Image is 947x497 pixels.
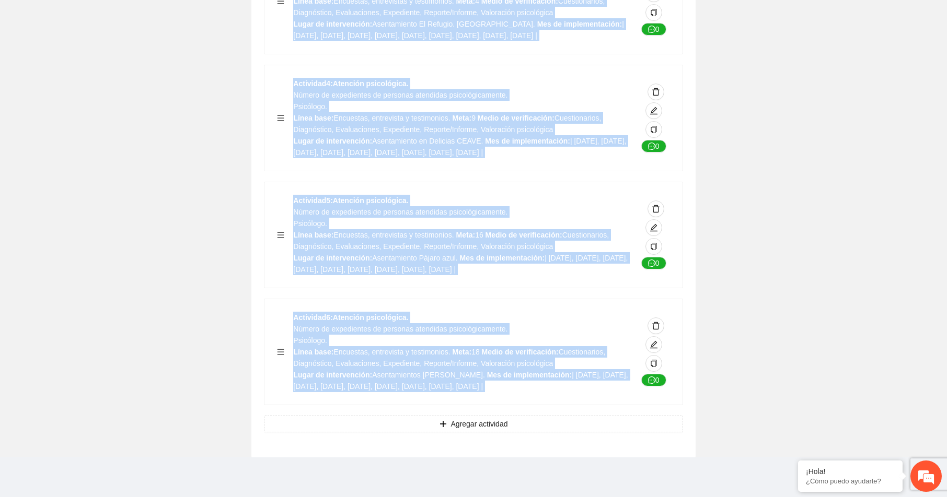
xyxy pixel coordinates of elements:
strong: Lugar de intervención: [293,137,372,145]
span: menu [277,348,284,356]
span: message [648,26,655,34]
strong: Lugar de intervención: [293,371,372,379]
span: menu [277,231,284,239]
button: edit [645,102,662,119]
span: message [648,143,655,151]
strong: Actividad 6 : Atención psicológica. [293,313,408,322]
strong: Mes de implementación: [460,254,545,262]
span: message [648,376,655,385]
button: copy [645,4,662,21]
span: | [DATE], [DATE], [DATE], [DATE], [DATE], [DATE], [DATE], [DATE], [DATE] | [293,137,626,157]
span: message [648,259,655,268]
span: plus [440,420,447,429]
span: delete [648,322,664,330]
span: copy [650,126,657,134]
span: Cuestionarios, Diagnóstico, Evaluaciones, Expediente, Reporte/Informe, Valoración psicológica [293,348,605,368]
span: menu [277,114,284,122]
button: message0 [641,374,666,386]
span: edit [646,106,662,115]
span: Asentamiento en Delicias CEAVE. [372,137,483,145]
span: 16 [475,231,483,239]
span: copy [650,9,657,17]
span: | [DATE], [DATE], [DATE], [DATE], [DATE], [DATE], [DATE], [DATE], [DATE] | [293,371,628,390]
button: message0 [641,140,666,152]
span: | [DATE], [DATE], [DATE], [DATE], [DATE], [DATE], [DATE], [DATE], [DATE] | [293,20,624,40]
button: message0 [641,257,666,269]
span: 18 [471,348,480,356]
div: ¡Hola! [806,467,895,476]
button: edit [645,219,662,236]
div: Chatee con nosotros ahora [54,53,176,67]
strong: Línea base: [293,231,333,239]
strong: Mes de implementación: [485,137,570,145]
button: copy [645,121,662,138]
strong: Meta: [453,114,472,122]
span: Cuestionarios, Diagnóstico, Evaluaciones, Expediente, Reporte/Informe, Valoración psicológica [293,231,609,251]
strong: Actividad 5 : Atención psicológica. [293,196,408,205]
button: edit [645,336,662,353]
span: edit [646,340,662,349]
textarea: Escriba su mensaje y pulse “Intro” [5,285,199,322]
span: Cuestionarios, Diagnóstico, Evaluaciones, Expediente, Reporte/Informe, Valoración psicológica [293,114,601,134]
strong: Meta: [453,348,472,356]
button: delete [648,317,664,334]
strong: Lugar de intervención: [293,20,372,28]
button: copy [645,238,662,255]
span: Encuestas, entrevista y testimonios. [333,348,450,356]
span: copy [650,360,657,368]
span: copy [650,243,657,251]
span: edit [646,223,662,232]
button: delete [648,84,664,100]
strong: Mes de implementación: [537,20,622,28]
button: copy [645,355,662,372]
strong: Actividad 4 : Atención psicológica. [293,79,408,88]
strong: Medio de verificación: [486,231,562,239]
strong: Mes de implementación: [487,371,572,379]
span: Asentamientos [PERSON_NAME]. [372,371,485,379]
button: delete [648,200,664,217]
span: Número de expedientes de personas atendidas psicológicamente. [293,91,507,99]
button: plusAgregar actividad [264,416,683,432]
span: Agregar actividad [451,418,508,430]
strong: Línea base: [293,348,333,356]
strong: Lugar de intervención: [293,254,372,262]
span: delete [648,205,664,213]
strong: Medio de verificación: [482,348,559,356]
span: Número de expedientes de personas atendidas psicológicamente. [293,325,507,333]
span: | [DATE], [DATE], [DATE], [DATE], [DATE], [DATE], [DATE], [DATE], [DATE] | [293,254,628,274]
strong: Meta: [456,231,476,239]
strong: Medio de verificación: [478,114,555,122]
span: Psicólogo. [293,219,327,228]
div: Minimizar ventana de chat en vivo [171,5,197,30]
p: ¿Cómo puedo ayudarte? [806,477,895,485]
span: Asentamiento El Refugio. [GEOGRAPHIC_DATA]. [372,20,535,28]
button: message0 [641,23,666,35]
span: Encuestas, entrevistas y testimonios. [333,231,454,239]
span: 9 [471,114,476,122]
span: Psicólogo. [293,336,327,345]
span: Estamos en línea. [61,139,144,245]
span: Asentamiento Pájaro azul. [372,254,457,262]
span: Encuestas, entrevista y testimonios. [333,114,450,122]
span: delete [648,88,664,96]
span: Psicólogo. [293,102,327,111]
strong: Línea base: [293,114,333,122]
span: Número de expedientes de personas atendidas psicológicamente. [293,208,507,216]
